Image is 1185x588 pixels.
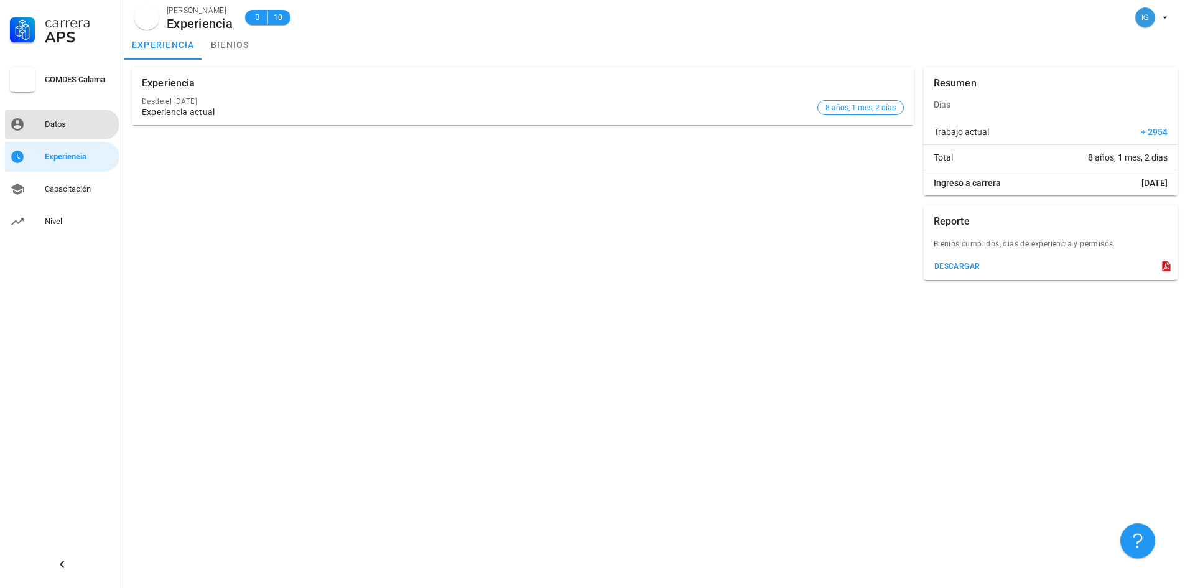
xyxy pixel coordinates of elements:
[5,174,119,204] a: Capacitación
[1135,7,1155,27] div: avatar
[924,90,1178,119] div: Días
[45,119,114,129] div: Datos
[1141,177,1168,189] span: [DATE]
[45,184,114,194] div: Capacitación
[934,177,1001,189] span: Ingreso a carrera
[167,4,233,17] div: [PERSON_NAME]
[134,5,159,30] div: avatar
[45,217,114,226] div: Nivel
[1141,126,1168,138] span: + 2954
[825,101,896,114] span: 8 años, 1 mes, 2 días
[124,30,202,60] a: experiencia
[142,107,812,118] div: Experiencia actual
[934,205,970,238] div: Reporte
[167,17,233,30] div: Experiencia
[45,15,114,30] div: Carrera
[273,11,283,24] span: 10
[924,238,1178,258] div: Bienios cumplidos, dias de experiencia y permisos.
[202,30,258,60] a: bienios
[142,67,195,100] div: Experiencia
[934,151,953,164] span: Total
[142,97,812,106] div: Desde el [DATE]
[934,67,977,100] div: Resumen
[45,30,114,45] div: APS
[929,258,985,275] button: descargar
[1088,151,1168,164] span: 8 años, 1 mes, 2 días
[934,262,980,271] div: descargar
[5,110,119,139] a: Datos
[253,11,263,24] span: B
[5,207,119,236] a: Nivel
[934,126,989,138] span: Trabajo actual
[45,152,114,162] div: Experiencia
[45,75,114,85] div: COMDES Calama
[5,142,119,172] a: Experiencia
